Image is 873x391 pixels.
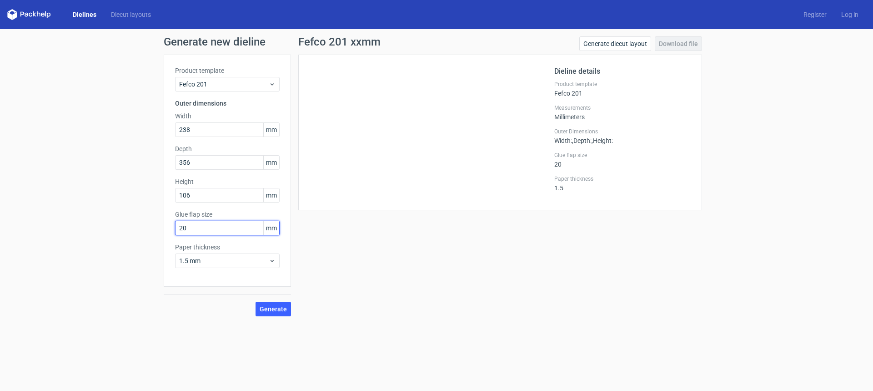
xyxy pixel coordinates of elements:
label: Outer Dimensions [554,128,691,135]
span: Fefco 201 [179,80,269,89]
label: Depth [175,144,280,153]
label: Height [175,177,280,186]
label: Glue flap size [554,152,691,159]
h3: Outer dimensions [175,99,280,108]
label: Paper thickness [175,243,280,252]
span: mm [263,221,279,235]
label: Product template [175,66,280,75]
label: Paper thickness [554,175,691,183]
span: mm [263,156,279,169]
label: Width [175,112,280,121]
span: Generate [260,306,287,312]
span: 1.5 mm [179,256,269,265]
span: , Height : [592,137,613,144]
a: Generate diecut layout [579,36,651,51]
a: Diecut layouts [104,10,158,19]
label: Measurements [554,104,691,112]
label: Glue flap size [175,210,280,219]
label: Product template [554,81,691,88]
div: Fefco 201 [554,81,691,97]
div: 20 [554,152,691,168]
span: mm [263,188,279,202]
span: mm [263,123,279,137]
h1: Generate new dieline [164,36,709,47]
a: Dielines [65,10,104,19]
a: Register [796,10,834,19]
h2: Dieline details [554,66,691,77]
a: Log in [834,10,866,19]
div: Millimeters [554,104,691,121]
div: 1.5 [554,175,691,192]
h1: Fefco 201 xxmm [298,36,381,47]
span: , Depth : [572,137,592,144]
button: Generate [256,302,291,316]
span: Width : [554,137,572,144]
